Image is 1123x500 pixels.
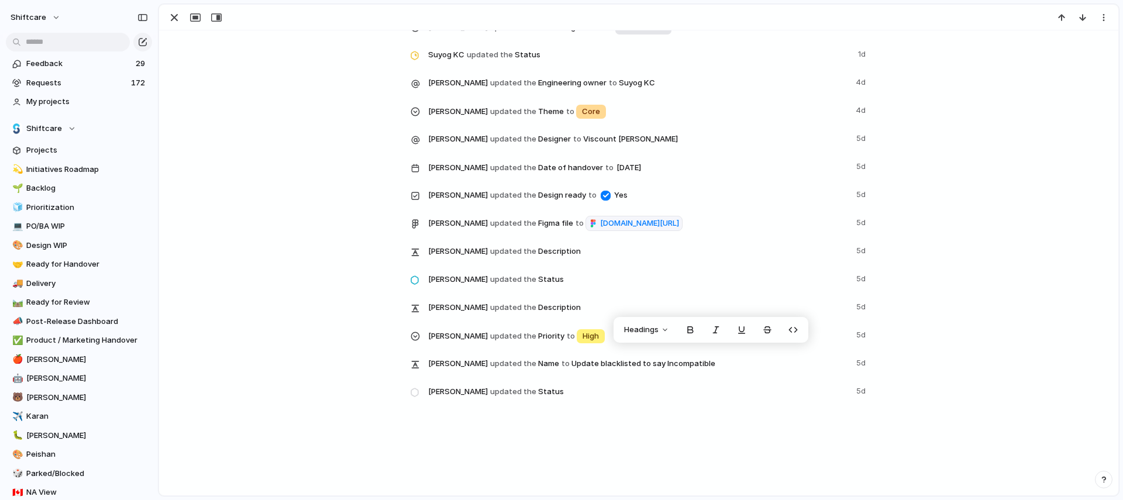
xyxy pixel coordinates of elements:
button: 🎨 [11,449,22,460]
button: Headings [617,320,676,339]
span: 4d [856,102,868,116]
span: Date of handover [428,158,849,176]
span: Requests [26,77,128,89]
button: 🛤️ [11,296,22,308]
button: 🤝 [11,258,22,270]
div: 💻 [12,220,20,233]
button: shiftcare [5,8,67,27]
button: 🇨🇦 [11,487,22,498]
button: 🎨 [11,240,22,251]
span: 5d [856,158,868,173]
span: Karan [26,411,148,422]
div: 🐛 [12,429,20,442]
span: updated the [490,189,536,201]
span: updated the [490,386,536,398]
span: Designer [428,130,849,147]
a: 🌱Backlog [6,180,152,197]
span: Core [582,106,600,118]
span: Projects [26,144,148,156]
span: Product / Marketing Handover [26,335,148,346]
span: Ready for Handover [26,258,148,270]
span: Headings [624,324,659,336]
span: Yes [614,189,628,201]
span: updated the [490,162,536,174]
span: Prioritization [26,202,148,213]
a: 🚚Delivery [6,275,152,292]
div: ✈️Karan [6,408,152,425]
span: 5d [856,215,868,229]
span: updated the [490,218,536,229]
button: 🌱 [11,182,22,194]
a: 📣Post-Release Dashboard [6,313,152,330]
div: 🛤️ [12,296,20,309]
span: Parked/Blocked [26,468,148,480]
button: 🍎 [11,354,22,365]
span: Backlog [26,182,148,194]
span: 5d [856,299,868,313]
span: Engineering owner [428,74,849,91]
span: 5d [856,243,868,257]
span: updated the [490,106,536,118]
span: to [576,218,584,229]
span: Figma file [428,215,849,231]
span: to [566,106,574,118]
span: Ready for Review [26,296,148,308]
a: 🛤️Ready for Review [6,294,152,311]
span: updated the [490,302,536,313]
span: [PERSON_NAME] [428,106,488,118]
span: Initiatives Roadmap [26,164,148,175]
span: Name Update blacklisted to say Incompatible [428,355,849,371]
span: Design WIP [26,240,148,251]
span: 5d [856,355,868,369]
span: Feedback [26,58,132,70]
span: Post-Release Dashboard [26,316,148,327]
span: updated the [490,133,536,145]
div: ✅ [12,334,20,347]
span: 29 [136,58,147,70]
span: Viscount [PERSON_NAME] [583,133,678,145]
span: to [561,358,570,370]
span: [PERSON_NAME] [428,386,488,398]
div: 🎨 [12,239,20,252]
a: 🎨Design WIP [6,237,152,254]
button: ✅ [11,335,22,346]
span: Status [428,46,851,63]
span: 5d [856,271,868,285]
button: 💻 [11,220,22,232]
span: [PERSON_NAME] [26,392,148,404]
div: 🐻 [12,391,20,404]
button: 🧊 [11,202,22,213]
span: updated the [490,358,536,370]
span: Suyog KC [428,49,464,61]
span: 5d [856,187,868,201]
span: updated the [467,49,513,61]
button: 🐻 [11,392,22,404]
a: My projects [6,93,152,111]
div: 🤖 [12,372,20,385]
a: ✅Product / Marketing Handover [6,332,152,349]
a: 🐻[PERSON_NAME] [6,389,152,406]
a: Requests172 [6,74,152,92]
span: [PERSON_NAME] [428,162,488,174]
span: [PERSON_NAME] [428,77,488,89]
span: [PERSON_NAME] [428,330,488,342]
span: [PERSON_NAME] [428,133,488,145]
span: [PERSON_NAME] [26,430,148,442]
a: Feedback29 [6,55,152,73]
span: to [588,189,597,201]
div: 📣 [12,315,20,328]
span: [PERSON_NAME] [26,373,148,384]
a: 💫Initiatives Roadmap [6,161,152,178]
span: to [609,77,617,89]
span: PO/BA WIP [26,220,148,232]
span: [PERSON_NAME] [428,218,488,229]
a: Projects [6,142,152,159]
button: ✈️ [11,411,22,422]
span: NA View [26,487,148,498]
span: [PERSON_NAME] [428,189,488,201]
